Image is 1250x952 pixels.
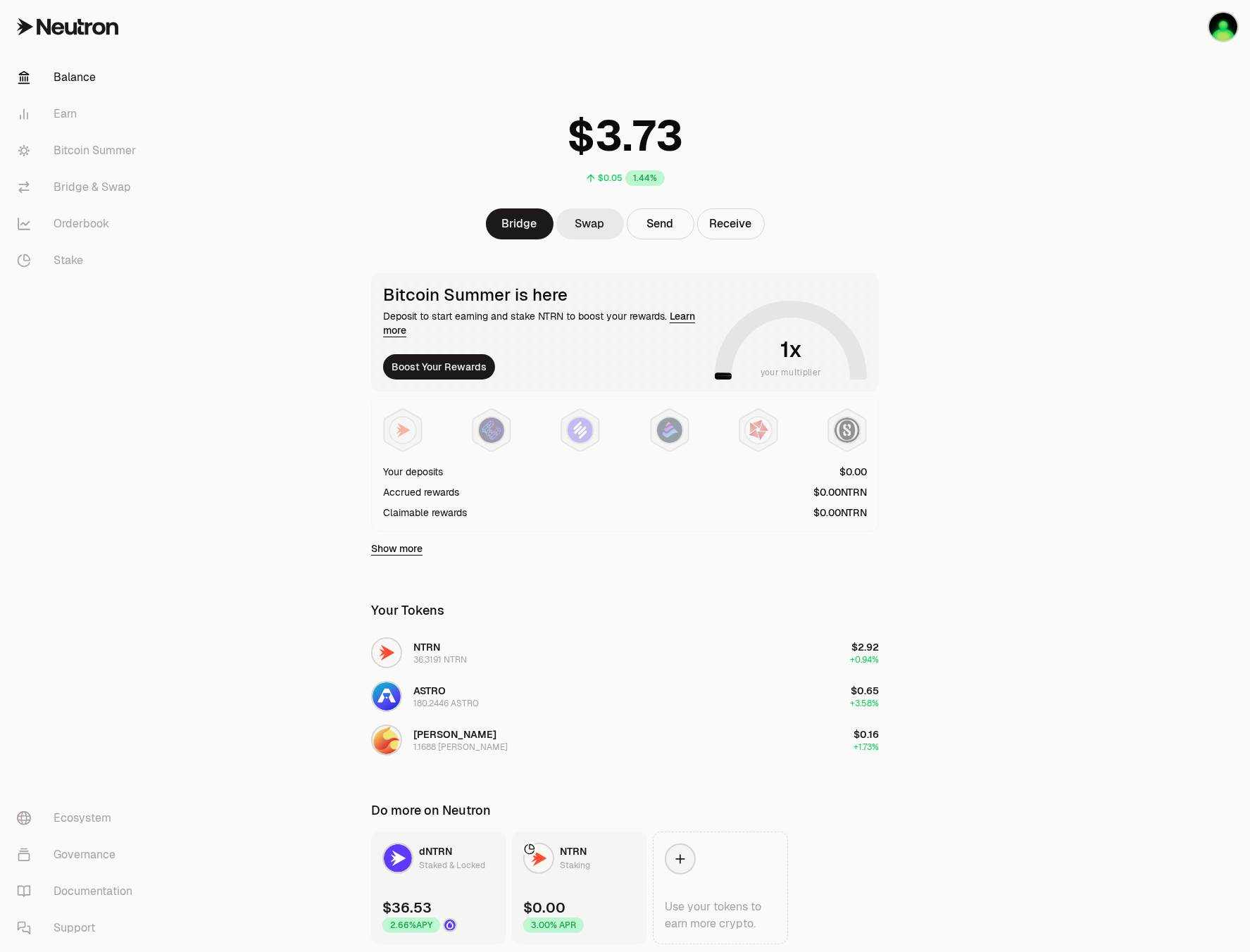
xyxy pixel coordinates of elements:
img: NTRN Logo [525,844,553,872]
div: $0.05 [598,173,623,184]
span: dNTRN [419,845,452,858]
a: Documentation [6,873,152,910]
span: NTRN [560,845,587,858]
div: $36.53 [382,898,432,917]
img: NTRN [390,418,415,443]
button: Send [627,208,694,239]
img: Mars Fragments [746,418,771,443]
span: $0.16 [854,728,879,741]
a: Earn [6,96,152,132]
a: Orderbook [6,206,152,242]
div: Staking [560,858,590,872]
div: 180.2446 ASTRO [413,698,479,709]
img: Structured Points [835,418,860,443]
button: Boost Your Rewards [383,354,495,380]
button: LUNA Logo[PERSON_NAME]1.1688 [PERSON_NAME]$0.16+1.73% [363,719,887,761]
a: Governance [6,837,152,873]
img: dNTRN Logo [384,844,412,872]
div: Accrued rewards [383,485,459,499]
a: Show more [371,541,423,556]
span: NTRN [413,641,440,653]
a: NTRN LogoNTRNStaking$0.003.00% APR [512,832,647,944]
a: Use your tokens to earn more crypto. [653,832,788,944]
a: Bridge [486,208,554,239]
span: +1.73% [854,741,879,753]
button: NTRN LogoNTRN36.3191 NTRN$2.92+0.94% [363,632,887,674]
div: Bitcoin Summer is here [383,285,709,305]
span: $2.92 [851,641,879,653]
a: dNTRN LogodNTRNStaked & Locked$36.532.66%APYDrop [371,832,506,944]
a: Bitcoin Summer [6,132,152,169]
img: EtherFi Points [479,418,504,443]
div: $0.00 [523,898,565,917]
div: Your Tokens [371,601,444,620]
img: W [1209,13,1237,41]
div: Claimable rewards [383,506,467,520]
span: +0.94% [850,654,879,665]
img: Bedrock Diamonds [657,418,682,443]
button: Receive [697,208,765,239]
span: your multiplier [761,365,822,380]
a: Support [6,910,152,946]
a: Ecosystem [6,800,152,837]
div: Your deposits [383,465,443,479]
span: [PERSON_NAME] [413,728,496,741]
span: +3.58% [850,698,879,709]
a: Balance [6,59,152,96]
div: Use your tokens to earn more crypto. [665,898,776,932]
img: Solv Points [568,418,593,443]
span: $0.65 [851,684,879,697]
div: 2.66% APY [382,917,440,933]
div: Staked & Locked [419,858,485,872]
img: Drop [444,920,456,931]
img: ASTRO Logo [373,682,401,710]
a: Stake [6,242,152,279]
div: 3.00% APR [523,917,584,933]
div: 36.3191 NTRN [413,654,467,665]
img: LUNA Logo [373,726,401,754]
img: NTRN Logo [373,639,401,667]
div: 1.1688 [PERSON_NAME] [413,741,508,753]
a: Bridge & Swap [6,169,152,206]
div: Do more on Neutron [371,801,491,820]
div: Deposit to start earning and stake NTRN to boost your rewards. [383,309,709,337]
a: Swap [556,208,624,239]
button: ASTRO LogoASTRO180.2446 ASTRO$0.65+3.58% [363,675,887,718]
span: ASTRO [413,684,446,697]
div: 1.44% [625,170,665,186]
